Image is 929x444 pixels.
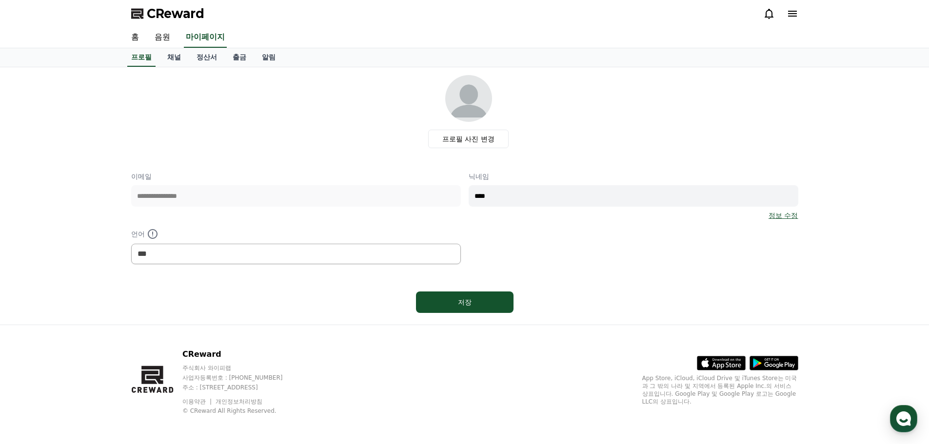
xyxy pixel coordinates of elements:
[216,398,262,405] a: 개인정보처리방침
[254,48,283,67] a: 알림
[769,211,798,220] a: 정보 수정
[189,48,225,67] a: 정산서
[182,407,301,415] p: © CReward All Rights Reserved.
[131,172,461,181] p: 이메일
[182,364,301,372] p: 주식회사 와이피랩
[182,384,301,391] p: 주소 : [STREET_ADDRESS]
[182,398,213,405] a: 이용약관
[127,48,156,67] a: 프로필
[182,374,301,382] p: 사업자등록번호 : [PHONE_NUMBER]
[469,172,798,181] p: 닉네임
[182,348,301,360] p: CReward
[159,48,189,67] a: 채널
[147,27,178,48] a: 음원
[147,6,204,21] span: CReward
[225,48,254,67] a: 출금
[435,297,494,307] div: 저장
[445,75,492,122] img: profile_image
[123,27,147,48] a: 홈
[416,291,514,313] button: 저장
[642,374,798,405] p: App Store, iCloud, iCloud Drive 및 iTunes Store는 미국과 그 밖의 나라 및 지역에서 등록된 Apple Inc.의 서비스 상표입니다. Goo...
[131,228,461,240] p: 언어
[184,27,227,48] a: 마이페이지
[428,130,509,148] label: 프로필 사진 변경
[131,6,204,21] a: CReward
